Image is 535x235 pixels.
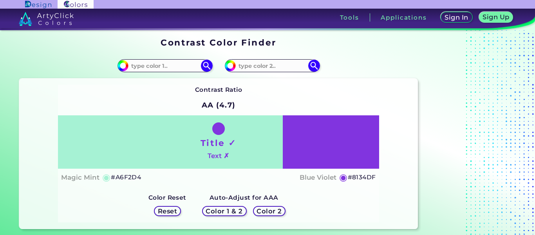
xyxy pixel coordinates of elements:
h5: Color 2 [257,208,282,214]
h3: Applications [381,15,427,20]
h4: Text ✗ [208,150,229,162]
strong: Contrast Ratio [195,86,242,93]
strong: Color Reset [148,194,186,201]
img: ArtyClick Design logo [25,1,51,8]
h4: Magic Mint [61,172,99,183]
h5: Color 1 & 2 [206,208,242,214]
img: logo_artyclick_colors_white.svg [19,12,74,26]
h4: Blue Violet [300,172,336,183]
h1: Contrast Color Finder [161,36,276,48]
strong: Auto-Adjust for AAA [210,194,278,201]
img: icon search [201,60,213,71]
h5: Sign Up [483,14,509,20]
h2: AA (4.7) [198,97,239,114]
h5: Reset [158,208,177,214]
img: icon search [308,60,320,71]
h3: Tools [340,15,359,20]
h5: ◉ [102,173,111,182]
h5: ◉ [339,173,348,182]
input: type color 1.. [128,60,201,71]
input: type color 2.. [236,60,309,71]
h1: Title ✓ [201,137,237,149]
a: Sign In [441,12,473,23]
h5: Sign In [445,14,468,20]
h5: #A6F2D4 [111,172,141,182]
a: Sign Up [479,12,513,23]
h5: #8134DF [348,172,376,182]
